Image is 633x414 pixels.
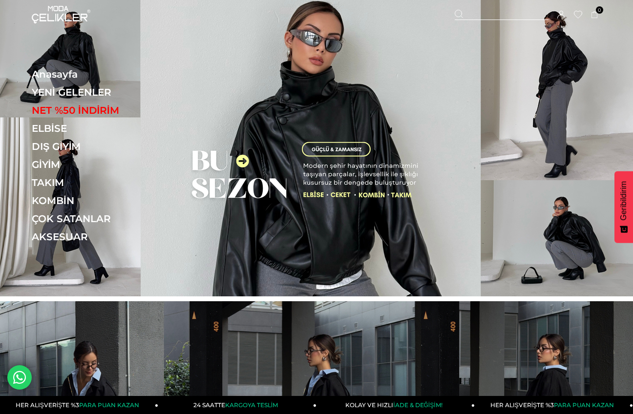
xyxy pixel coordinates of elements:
button: Geribildirim - Show survey [614,171,633,243]
a: KOLAY VE HIZLIİADE & DEĞİŞİM! [316,396,475,414]
a: ÇOK SATANLAR [32,213,166,225]
a: Anasayfa [32,68,166,80]
span: PARA PUAN KAZAN [554,401,614,409]
span: Geribildirim [619,181,628,221]
a: 0 [591,11,598,19]
span: 0 [596,6,603,14]
img: logo [32,6,90,23]
a: TAKIM [32,177,166,188]
a: NET %50 İNDİRİM [32,104,166,116]
span: İADE & DEĞİŞİM! [393,401,442,409]
a: AKSESUAR [32,231,166,243]
a: DIŞ GİYİM [32,141,166,152]
a: HER ALIŞVERİŞTE %3PARA PUAN KAZAN [475,396,633,414]
a: GİYİM [32,159,166,170]
span: KARGOYA TESLİM [225,401,278,409]
a: YENİ GELENLER [32,86,166,98]
a: 24 SAATTEKARGOYA TESLİM [158,396,316,414]
span: PARA PUAN KAZAN [79,401,139,409]
a: KOMBİN [32,195,166,207]
a: ELBİSE [32,123,166,134]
